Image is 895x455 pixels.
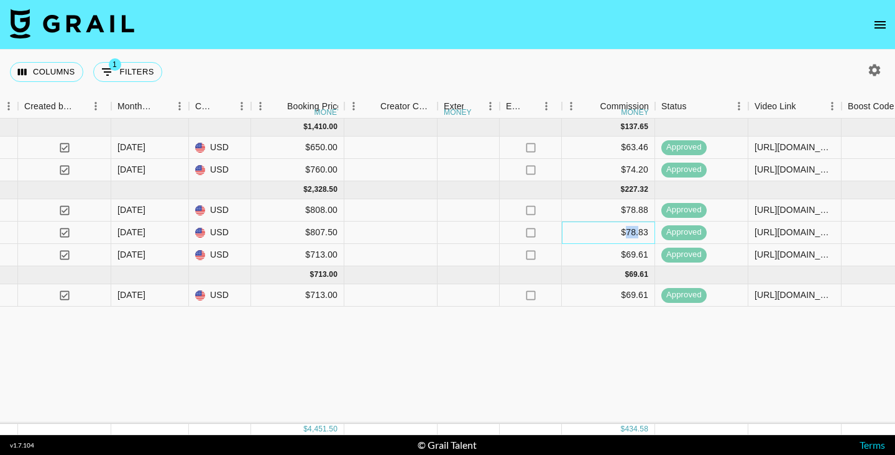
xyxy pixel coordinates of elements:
div: money [314,109,342,116]
div: © Grail Talent [418,439,477,451]
button: Sort [270,97,287,115]
div: $807.50 [251,222,344,244]
button: Menu [730,97,748,115]
button: Menu [481,97,500,115]
div: Video Link [755,94,796,119]
div: Jun '25 [117,141,145,153]
div: $78.83 [562,222,655,244]
img: Grail Talent [10,9,134,38]
div: Aug '25 [117,204,145,216]
div: $69.61 [562,244,655,266]
div: Booking Price [287,94,342,119]
button: Sort [796,97,814,115]
div: Creator Commmission Override [380,94,431,119]
div: Sep '25 [117,289,145,301]
span: approved [661,249,707,261]
div: $ [303,424,308,435]
div: USD [189,159,251,181]
div: 434.58 [625,424,648,435]
div: USD [189,137,251,159]
div: money [444,109,472,116]
div: $63.46 [562,137,655,159]
div: 2,328.50 [308,184,337,195]
div: https://www.instagram.com/p/DNTaHGABnWH/ [755,248,835,261]
div: $650.00 [251,137,344,159]
div: 69.61 [629,269,648,280]
button: Menu [344,97,363,115]
div: USD [189,199,251,222]
div: 227.32 [625,184,648,195]
div: USD [189,284,251,307]
div: Commission [600,94,649,119]
div: $808.00 [251,199,344,222]
div: Status [655,94,748,119]
div: 713.00 [314,269,337,280]
div: Month Due [111,94,189,119]
div: Aug '25 [117,248,145,261]
button: Menu [232,97,251,115]
div: $78.88 [562,199,655,222]
div: Expenses: Remove Commission? [506,94,523,119]
div: Currency [189,94,251,119]
button: Sort [582,97,600,115]
button: Sort [73,97,90,115]
button: Menu [537,97,556,115]
div: v 1.7.104 [10,441,34,449]
div: $ [303,122,308,132]
div: $713.00 [251,284,344,307]
div: Aug '25 [117,226,145,238]
div: USD [189,222,251,244]
div: $ [310,269,314,280]
button: Show filters [93,62,162,82]
div: https://www.tiktok.com/@70srose/video/7515087836828142880?lang=en [755,163,835,176]
span: approved [661,227,707,238]
button: Sort [523,97,541,115]
button: Sort [153,97,170,115]
div: $ [625,269,629,280]
div: https://www.tiktok.com/@daddydarkss/video/7534872318590323986?lang=en [755,204,835,216]
div: Currency [195,94,215,119]
div: $713.00 [251,244,344,266]
div: Expenses: Remove Commission? [500,94,562,119]
div: $ [621,184,625,195]
div: Video Link [748,94,842,119]
button: Sort [687,97,704,115]
span: approved [661,164,707,176]
button: Menu [251,97,270,115]
button: Menu [86,97,105,115]
a: Terms [860,439,885,451]
div: USD [189,244,251,266]
button: open drawer [868,12,893,37]
div: Jun '25 [117,163,145,176]
button: Menu [170,97,189,115]
button: Sort [464,97,481,115]
div: 1,410.00 [308,122,337,132]
div: https://www.instagram.com/reel/DPO0loDjf00/?igsh=MWgyMTJuN2N2MjV3Mg%3D%3D [755,289,835,301]
div: https://www.tiktok.com/@70srose/video/7519191615823416609?lang=en [755,141,835,153]
div: 137.65 [625,122,648,132]
div: $ [621,424,625,435]
span: approved [661,142,707,153]
div: $ [621,122,625,132]
span: approved [661,289,707,301]
div: https://www.instagram.com/p/DNOTOsWMjCA/ [755,226,835,238]
div: $69.61 [562,284,655,307]
div: Created by Grail Team [24,94,73,119]
div: $ [303,184,308,195]
div: Creator Commmission Override [344,94,438,119]
span: 1 [109,58,121,71]
button: Menu [823,97,842,115]
button: Sort [363,97,380,115]
div: Month Due [117,94,153,119]
div: Created by Grail Team [18,94,111,119]
button: Sort [215,97,232,115]
span: approved [661,204,707,216]
div: Boost Code [848,94,894,119]
div: $74.20 [562,159,655,181]
div: $760.00 [251,159,344,181]
button: Select columns [10,62,83,82]
div: 4,451.50 [308,424,337,435]
div: money [621,109,649,116]
div: Status [661,94,687,119]
button: Menu [562,97,581,115]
